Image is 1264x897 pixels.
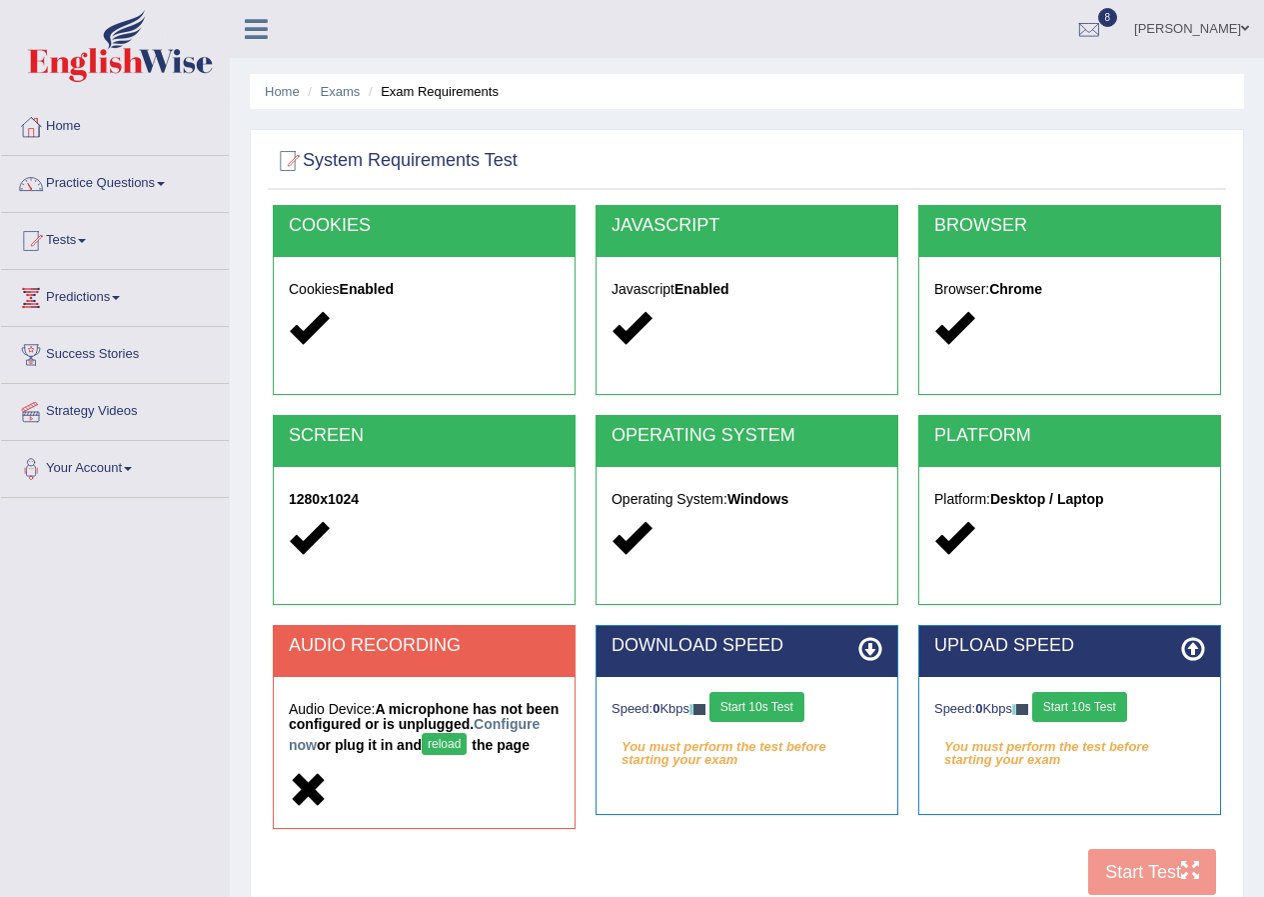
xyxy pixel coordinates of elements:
[1,384,229,434] a: Strategy Videos
[689,704,705,715] img: ajax-loader-fb-connection.gif
[289,702,560,760] h5: Audio Device:
[1,327,229,377] a: Success Stories
[1,270,229,320] a: Predictions
[1,441,229,491] a: Your Account
[934,426,1205,446] h2: PLATFORM
[612,732,882,762] em: You must perform the test before starting your exam
[934,492,1205,507] h5: Platform:
[1098,8,1118,27] span: 8
[273,146,518,176] h2: System Requirements Test
[612,426,882,446] h2: OPERATING SYSTEM
[1012,704,1028,715] img: ajax-loader-fb-connection.gif
[727,491,788,507] strong: Windows
[652,701,659,716] strong: 0
[289,216,560,236] h2: COOKIES
[612,216,882,236] h2: JAVASCRIPT
[989,281,1042,297] strong: Chrome
[265,84,300,99] a: Home
[612,492,882,507] h5: Operating System:
[674,281,728,297] strong: Enabled
[340,281,394,297] strong: Enabled
[289,426,560,446] h2: SCREEN
[934,282,1205,297] h5: Browser:
[1,99,229,149] a: Home
[612,692,882,727] div: Speed: Kbps
[289,282,560,297] h5: Cookies
[364,82,499,101] li: Exam Requirements
[934,636,1205,656] h2: UPLOAD SPEED
[612,282,882,297] h5: Javascript
[975,701,982,716] strong: 0
[990,491,1104,507] strong: Desktop / Laptop
[1032,692,1127,722] button: Start 10s Test
[422,733,467,755] button: reload
[1,156,229,206] a: Practice Questions
[289,636,560,656] h2: AUDIO RECORDING
[289,701,559,753] strong: A microphone has not been configured or is unplugged. or plug it in and the page
[612,636,882,656] h2: DOWNLOAD SPEED
[709,692,804,722] button: Start 10s Test
[289,491,359,507] strong: 1280x1024
[934,732,1205,762] em: You must perform the test before starting your exam
[321,84,361,99] a: Exams
[934,692,1205,727] div: Speed: Kbps
[289,716,540,753] a: Configure now
[934,216,1205,236] h2: BROWSER
[1,213,229,263] a: Tests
